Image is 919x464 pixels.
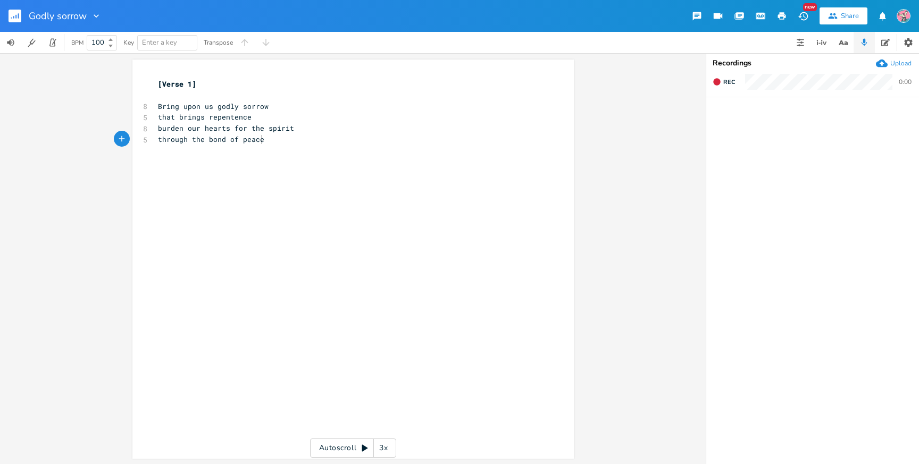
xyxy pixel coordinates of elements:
[158,102,269,111] span: Bring upon us godly sorrow
[29,11,87,21] span: Godly sorrow
[803,3,817,11] div: New
[876,57,912,69] button: Upload
[71,40,83,46] div: BPM
[820,7,867,24] button: Share
[708,73,739,90] button: Rec
[158,112,252,122] span: that brings repentence
[158,134,264,144] span: through the bond of peace
[142,38,177,47] span: Enter a key
[204,39,233,46] div: Transpose
[723,78,735,86] span: Rec
[158,79,196,89] span: [Verse 1]
[374,438,393,458] div: 3x
[899,79,912,85] div: 0:00
[310,438,396,458] div: Autoscroll
[890,59,912,68] div: Upload
[792,6,814,26] button: New
[897,9,910,23] img: mailmevanrooyen
[841,11,859,21] div: Share
[158,123,294,133] span: burden our hearts for the spirit
[713,60,913,67] div: Recordings
[123,39,134,46] div: Key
